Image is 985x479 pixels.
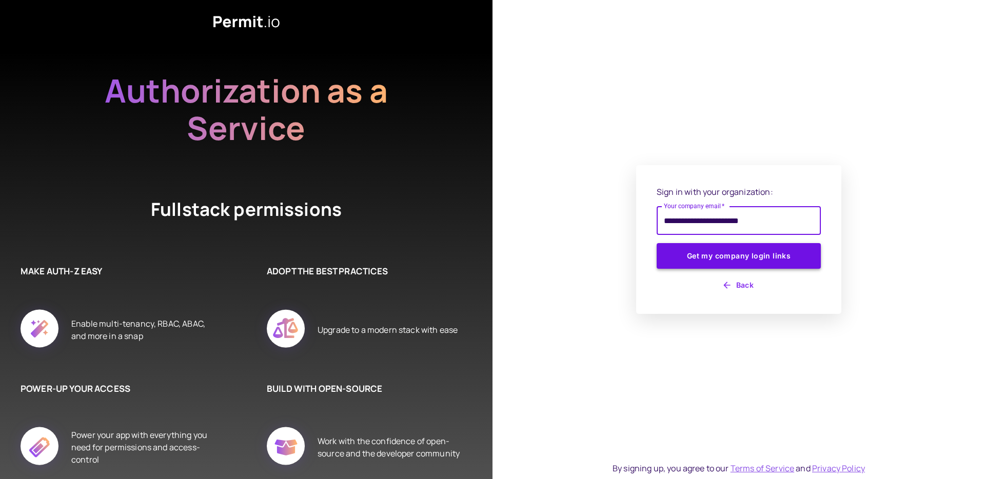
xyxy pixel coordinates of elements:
[657,277,821,293] button: Back
[71,415,215,479] div: Power your app with everything you need for permissions and access-control
[21,382,215,395] h6: POWER-UP YOUR ACCESS
[71,298,215,362] div: Enable multi-tenancy, RBAC, ABAC, and more in a snap
[267,382,462,395] h6: BUILD WITH OPEN-SOURCE
[72,72,421,147] h2: Authorization as a Service
[267,265,462,278] h6: ADOPT THE BEST PRACTICES
[812,463,865,474] a: Privacy Policy
[318,298,458,362] div: Upgrade to a modern stack with ease
[657,243,821,269] button: Get my company login links
[657,186,821,198] p: Sign in with your organization:
[21,265,215,278] h6: MAKE AUTH-Z EASY
[113,197,380,224] h4: Fullstack permissions
[731,463,794,474] a: Terms of Service
[664,202,725,210] label: Your company email
[613,462,865,474] div: By signing up, you agree to our and
[318,415,462,479] div: Work with the confidence of open-source and the developer community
